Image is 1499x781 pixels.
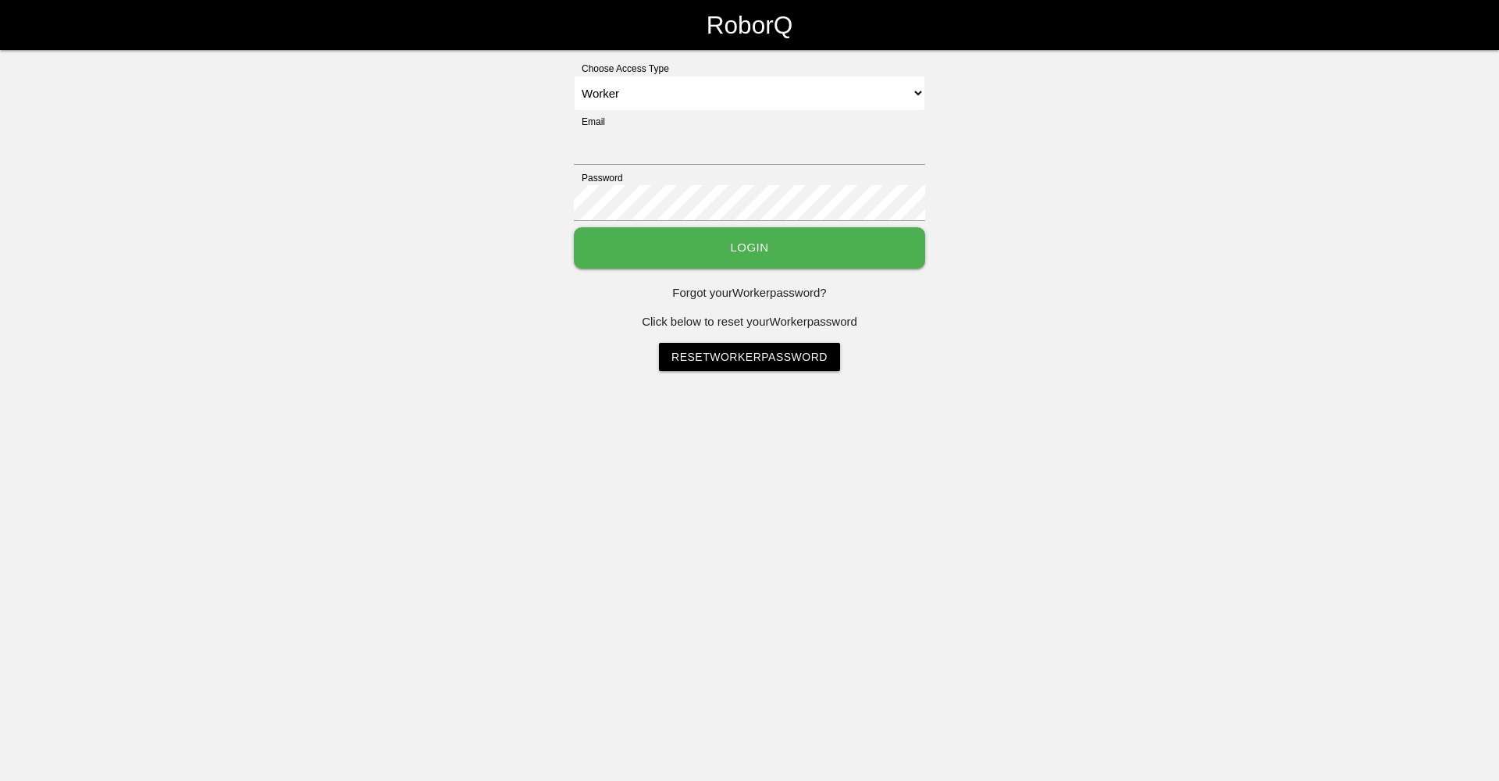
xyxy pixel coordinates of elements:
p: Forgot your Worker password? [574,284,925,302]
label: Email [574,115,605,129]
label: Choose Access Type [574,62,669,76]
a: ResetWorkerPassword [659,343,840,371]
p: Click below to reset your Worker password [574,313,925,331]
button: Login [574,227,925,269]
label: Password [574,171,623,185]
